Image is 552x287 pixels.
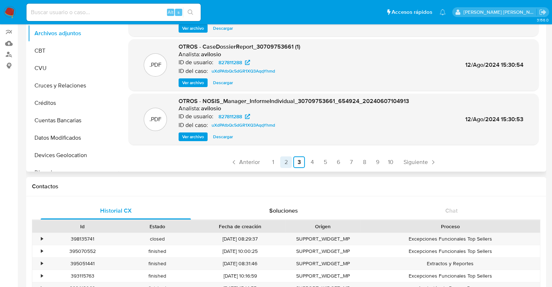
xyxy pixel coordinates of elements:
[293,156,305,168] a: Ir a la página 3
[179,78,208,87] button: Ver archivo
[28,94,119,112] button: Créditos
[45,258,120,270] div: 395051441
[128,156,539,168] nav: Paginación
[179,113,213,120] p: ID de usuario:
[28,112,119,129] button: Cuentas Bancarias
[150,115,161,123] p: .PDF
[332,156,344,168] a: Ir a la página 6
[214,58,254,67] a: 827811288
[269,206,298,215] span: Soluciones
[345,156,357,168] a: Ir a la página 7
[286,245,360,257] div: SUPPORT_WIDGET_MP
[28,60,119,77] button: CVU
[385,156,396,168] a: Ir a la página 10
[463,9,537,16] p: ext_noevirar@mercadolibre.com
[168,9,173,16] span: Alt
[360,245,540,257] div: Excepciones Funcionales Top Sellers
[120,245,195,257] div: finished
[182,79,204,86] span: Ver archivo
[183,7,198,17] button: search-icon
[179,59,213,66] p: ID de usuario:
[28,147,119,164] button: Devices Geolocation
[120,270,195,282] div: finished
[177,9,180,16] span: s
[218,112,242,121] span: 827811288
[32,183,540,190] h1: Contactos
[45,270,120,282] div: 393115763
[200,223,281,230] div: Fecha de creación
[465,115,523,123] span: 12/Ago/2024 15:30:53
[125,223,189,230] div: Estado
[179,67,208,75] p: ID del caso:
[182,25,204,32] span: Ver archivo
[28,77,119,94] button: Cruces y Relaciones
[28,164,119,181] button: Direcciones
[50,223,115,230] div: Id
[360,270,540,282] div: Excepciones Funcionales Top Sellers
[209,132,237,141] button: Descargar
[209,78,237,87] button: Descargar
[465,61,523,69] span: 12/Ago/2024 15:30:54
[201,51,221,58] h6: avilosio
[28,129,119,147] button: Datos Modificados
[120,258,195,270] div: finished
[150,61,161,69] p: .PDF
[239,159,260,165] span: Anterior
[179,24,208,33] button: Ver archivo
[218,58,242,67] span: 827811288
[179,122,208,129] p: ID del caso:
[536,17,548,23] span: 3.156.0
[179,105,200,112] p: Analista:
[195,245,286,257] div: [DATE] 10:00:25
[213,79,233,86] span: Descargar
[280,156,292,168] a: Ir a la página 2
[404,159,428,165] span: Siguiente
[182,133,204,140] span: Ver archivo
[209,121,278,130] a: uXdPAtbQc5dGR1XQ3AqqYhmd
[213,133,233,140] span: Descargar
[445,206,458,215] span: Chat
[213,25,233,32] span: Descargar
[209,24,237,33] button: Descargar
[214,112,254,121] a: 827811288
[100,206,132,215] span: Historial CX
[286,270,360,282] div: SUPPORT_WIDGET_MP
[26,8,201,17] input: Buscar usuario o caso...
[539,8,547,16] a: Salir
[359,156,370,168] a: Ir a la página 8
[179,132,208,141] button: Ver archivo
[179,42,300,51] span: OTROS - CaseDossierReport_30709753661 (1)
[195,258,286,270] div: [DATE] 08:31:46
[439,9,446,15] a: Notificaciones
[195,270,286,282] div: [DATE] 10:16:59
[41,260,43,267] div: •
[319,156,331,168] a: Ir a la página 5
[179,51,200,58] p: Analista:
[45,245,120,257] div: 395070552
[372,156,383,168] a: Ir a la página 9
[212,67,275,75] span: uXdPAtbQc5dGR1XQ3AqqYhmd
[360,258,540,270] div: Extractos y Reportes
[401,156,439,168] a: Siguiente
[28,25,119,42] button: Archivos adjuntos
[392,8,432,16] span: Accesos rápidos
[212,121,275,130] span: uXdPAtbQc5dGR1XQ3AqqYhmd
[360,233,540,245] div: Excepciones Funcionales Top Sellers
[291,223,355,230] div: Origen
[286,233,360,245] div: SUPPORT_WIDGET_MP
[28,42,119,60] button: CBT
[41,272,43,279] div: •
[365,223,535,230] div: Proceso
[195,233,286,245] div: [DATE] 08:29:37
[41,235,43,242] div: •
[209,67,278,75] a: uXdPAtbQc5dGR1XQ3AqqYhmd
[267,156,279,168] a: Ir a la página 1
[228,156,263,168] a: Anterior
[179,97,409,105] span: OTROS - NOSIS_Manager_InformeIndividual_30709753661_654924_20240607104913
[201,105,221,112] h6: avilosio
[306,156,318,168] a: Ir a la página 4
[286,258,360,270] div: SUPPORT_WIDGET_MP
[41,248,43,255] div: •
[45,233,120,245] div: 398135741
[120,233,195,245] div: closed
